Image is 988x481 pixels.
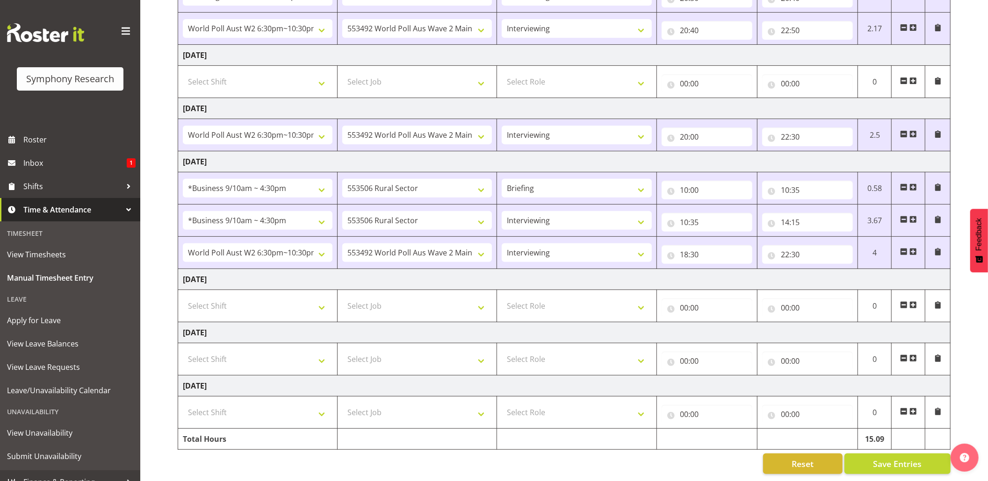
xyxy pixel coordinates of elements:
td: [DATE] [178,151,951,172]
a: View Leave Requests [2,355,138,379]
a: View Unavailability [2,421,138,445]
td: 0.58 [858,172,892,205]
input: Click to select... [762,405,853,424]
span: Roster [23,133,136,147]
td: 4 [858,237,892,269]
span: View Leave Requests [7,360,133,374]
a: Apply for Leave [2,309,138,332]
a: Leave/Unavailability Calendar [2,379,138,402]
button: Feedback - Show survey [970,209,988,272]
span: Inbox [23,156,127,170]
td: Total Hours [178,429,338,450]
span: Save Entries [873,458,922,470]
span: Time & Attendance [23,203,122,217]
input: Click to select... [662,21,752,40]
a: Manual Timesheet Entry [2,266,138,290]
td: 0 [858,343,892,375]
div: Symphony Research [26,72,114,86]
td: 2.17 [858,13,892,45]
input: Click to select... [762,298,853,317]
input: Click to select... [762,21,853,40]
a: View Timesheets [2,243,138,266]
input: Click to select... [662,127,752,146]
span: Shifts [23,179,122,193]
a: View Leave Balances [2,332,138,355]
td: [DATE] [178,98,951,119]
input: Click to select... [762,74,853,93]
span: Feedback [975,218,983,251]
td: [DATE] [178,269,951,290]
input: Click to select... [662,213,752,232]
span: Apply for Leave [7,313,133,327]
input: Click to select... [762,352,853,370]
div: Unavailability [2,402,138,421]
td: [DATE] [178,322,951,343]
td: 15.09 [858,429,892,450]
td: 2.5 [858,119,892,151]
span: Manual Timesheet Entry [7,271,133,285]
span: 1 [127,158,136,168]
button: Reset [763,453,843,474]
span: Reset [792,458,814,470]
input: Click to select... [662,352,752,370]
input: Click to select... [662,181,752,199]
td: [DATE] [178,45,951,66]
td: [DATE] [178,375,951,396]
input: Click to select... [762,127,853,146]
span: View Unavailability [7,426,133,440]
button: Save Entries [844,453,951,474]
td: 3.67 [858,205,892,237]
img: help-xxl-2.png [960,453,969,462]
span: Leave/Unavailability Calendar [7,383,133,397]
div: Leave [2,290,138,309]
input: Click to select... [762,181,853,199]
span: View Timesheets [7,248,133,262]
td: 0 [858,290,892,322]
input: Click to select... [662,245,752,264]
span: View Leave Balances [7,337,133,351]
input: Click to select... [662,405,752,424]
input: Click to select... [762,213,853,232]
td: 0 [858,396,892,429]
td: 0 [858,66,892,98]
span: Submit Unavailability [7,449,133,463]
input: Click to select... [762,245,853,264]
input: Click to select... [662,298,752,317]
input: Click to select... [662,74,752,93]
a: Submit Unavailability [2,445,138,468]
img: Rosterit website logo [7,23,84,42]
div: Timesheet [2,224,138,243]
